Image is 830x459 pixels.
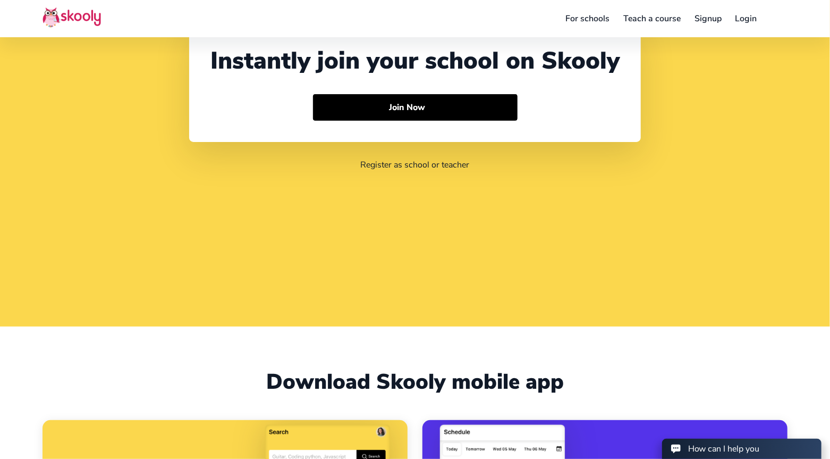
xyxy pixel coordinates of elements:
[361,159,470,171] a: Register as school or teacher
[43,7,101,28] img: Skooly
[559,10,617,27] a: For schools
[430,102,441,113] ion-icon: arrow forward outline
[729,10,764,27] a: Login
[688,10,729,27] a: Signup
[210,45,620,77] div: Instantly join your school on Skooly
[616,10,688,27] a: Teach a course
[772,10,787,28] button: menu outline
[313,94,518,121] button: Join Nowarrow forward outline
[43,369,787,395] div: Download Skooly mobile app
